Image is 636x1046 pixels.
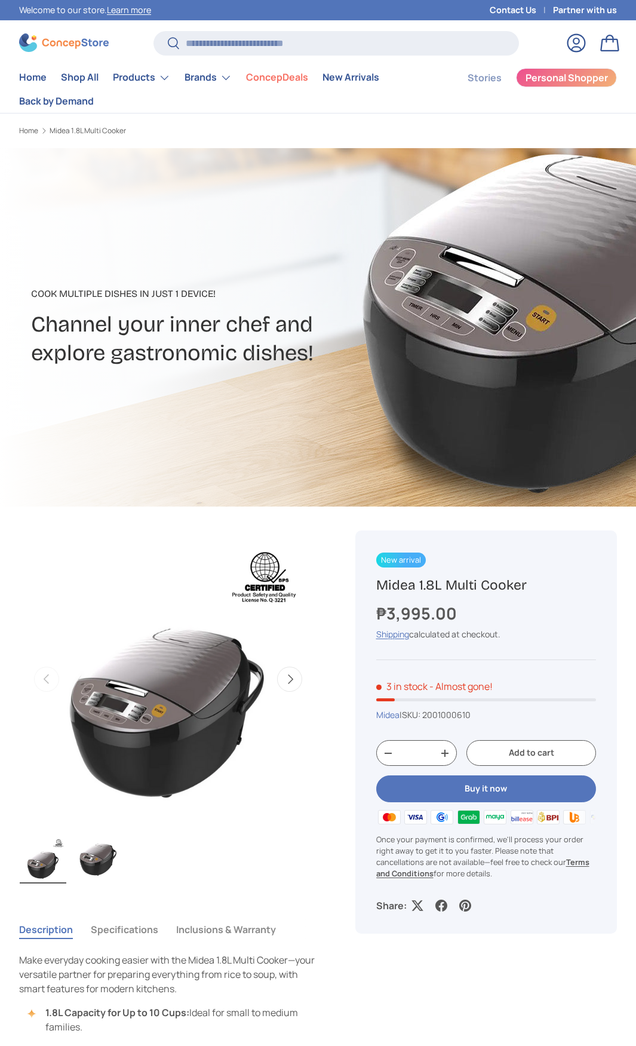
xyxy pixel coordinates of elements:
[429,680,493,693] p: - Almost gone!
[107,4,151,16] a: Learn more
[456,808,482,826] img: grabpay
[20,836,66,884] img: https://concepstore.ph/products/midea-1-8-multi-cooker
[19,916,73,943] button: Description
[19,127,38,134] a: Home
[19,953,317,996] p: Make everyday cooking easier with the Midea 1.8L Multi Cooker—your versatile partner for preparin...
[400,709,471,720] span: |
[31,311,490,368] h2: Channel your inner chef and explore gastronomic dishes!
[246,66,308,89] a: ConcepDeals
[490,4,553,17] a: Contact Us
[535,808,561,826] img: bpi
[482,808,508,826] img: maya
[113,66,170,90] a: Products
[45,1006,189,1019] strong: 1.8L Capacity for Up to 10 Cups:
[50,127,126,134] a: Midea 1.8L Multi Cooker
[376,834,596,880] p: Once your payment is confirmed, we'll process your order right away to get it to you faster. Plea...
[376,602,460,624] strong: ₱3,995.00
[376,808,403,826] img: master
[526,73,608,82] span: Personal Shopper
[376,628,596,640] div: calculated at checkout.
[403,808,429,826] img: visa
[19,90,94,113] a: Back by Demand
[402,709,420,720] span: SKU:
[19,66,47,89] a: Home
[466,740,596,766] button: Add to cart
[61,66,99,89] a: Shop All
[19,4,151,17] p: Welcome to our store.
[376,553,426,568] span: New arrival
[376,775,596,802] button: Buy it now
[19,66,439,113] nav: Primary
[422,709,471,720] span: 2001000610
[588,808,615,826] img: qrph
[376,709,400,720] a: Midea
[176,916,276,943] button: Inclusions & Warranty
[19,125,336,136] nav: Breadcrumbs
[439,66,617,113] nav: Secondary
[561,808,588,826] img: ubp
[429,808,455,826] img: gcash
[468,66,502,90] a: Stories
[322,66,379,89] a: New Arrivals
[31,287,490,301] p: Cook Multiple Dishes in Just 1 Device!​
[75,836,121,884] img: midea-1.8l-multicooker-front-view
[376,857,589,879] a: Terms and Conditions
[19,33,109,52] img: ConcepStore
[19,530,317,888] media-gallery: Gallery Viewer
[553,4,617,17] a: Partner with us
[376,628,409,640] a: Shipping
[376,898,407,913] p: Share:
[106,66,177,90] summary: Products
[185,66,232,90] a: Brands
[376,576,596,594] h1: Midea 1.8L Multi Cooker
[376,680,428,693] span: 3 in stock
[508,808,534,826] img: billease
[177,66,239,90] summary: Brands
[516,68,617,87] a: Personal Shopper
[91,916,158,943] button: Specifications
[31,1005,317,1034] li: Ideal for small to medium families.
